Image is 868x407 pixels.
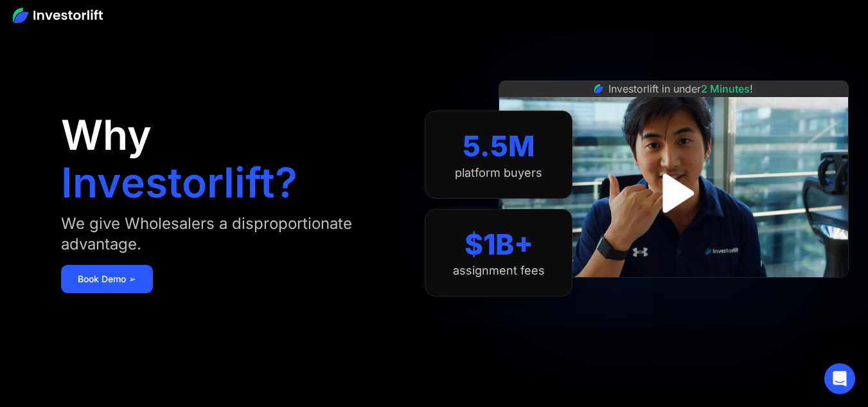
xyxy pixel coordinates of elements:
[61,162,297,203] h1: Investorlift?
[578,284,770,300] iframe: Customer reviews powered by Trustpilot
[701,82,750,95] span: 2 Minutes
[824,363,855,394] div: Open Intercom Messenger
[465,228,533,262] div: $1B+
[453,264,545,278] div: assignment fees
[61,265,153,293] a: Book Demo ➢
[61,114,152,156] h1: Why
[608,81,753,96] div: Investorlift in under !
[61,213,400,255] div: We give Wholesalers a disproportionate advantage.
[645,165,702,222] a: open lightbox
[463,129,535,163] div: 5.5M
[455,166,542,180] div: platform buyers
